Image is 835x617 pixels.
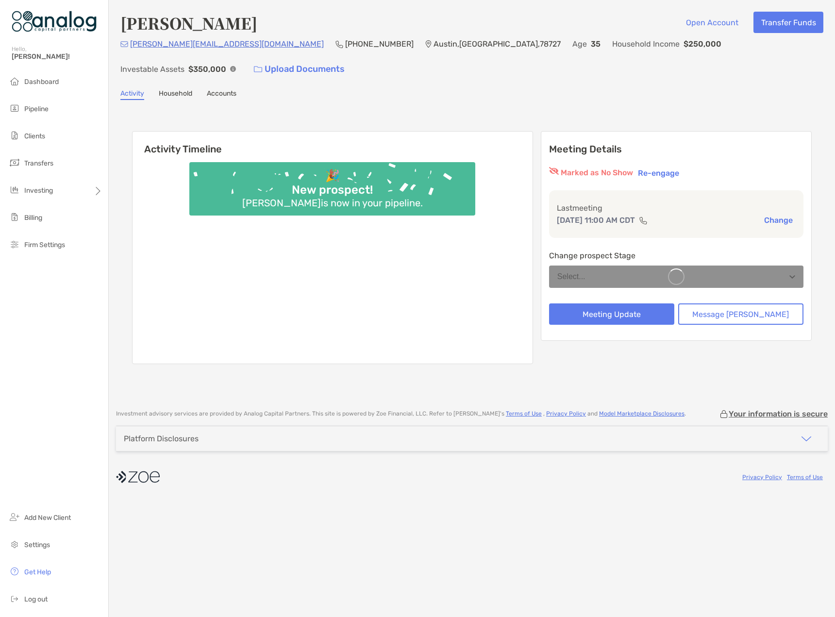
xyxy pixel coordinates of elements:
[635,167,682,179] button: Re-engage
[24,541,50,549] span: Settings
[120,63,184,75] p: Investable Assets
[9,184,20,196] img: investing icon
[24,595,48,603] span: Log out
[9,238,20,250] img: firm-settings icon
[612,38,680,50] p: Household Income
[24,241,65,249] span: Firm Settings
[549,303,674,325] button: Meeting Update
[120,12,257,34] h4: [PERSON_NAME]
[549,250,803,262] p: Change prospect Stage
[238,197,427,209] div: [PERSON_NAME] is now in your pipeline.
[9,593,20,604] img: logout icon
[787,474,823,481] a: Terms of Use
[557,214,635,226] p: [DATE] 11:00 AM CDT
[678,12,746,33] button: Open Account
[24,568,51,576] span: Get Help
[599,410,685,417] a: Model Marketplace Disclosures
[639,217,648,224] img: communication type
[9,75,20,87] img: dashboard icon
[9,157,20,168] img: transfers icon
[12,52,102,61] span: [PERSON_NAME]!
[248,59,351,80] a: Upload Documents
[557,202,796,214] p: Last meeting
[24,132,45,140] span: Clients
[207,89,236,100] a: Accounts
[288,183,377,197] div: New prospect!
[159,89,192,100] a: Household
[434,38,561,50] p: Austin , [GEOGRAPHIC_DATA] , 78727
[116,410,686,417] p: Investment advisory services are provided by Analog Capital Partners . This site is powered by Zo...
[9,566,20,577] img: get-help icon
[572,38,587,50] p: Age
[188,63,226,75] p: $350,000
[684,38,721,50] p: $250,000
[801,433,812,445] img: icon arrow
[561,167,633,179] p: Marked as No Show
[230,66,236,72] img: Info Icon
[729,409,828,418] p: Your information is secure
[24,214,42,222] span: Billing
[254,66,262,73] img: button icon
[12,4,97,39] img: Zoe Logo
[24,514,71,522] span: Add New Client
[124,434,199,443] div: Platform Disclosures
[753,12,823,33] button: Transfer Funds
[425,40,432,48] img: Location Icon
[24,105,49,113] span: Pipeline
[506,410,542,417] a: Terms of Use
[549,167,559,175] img: red eyr
[761,215,796,225] button: Change
[321,169,344,183] div: 🎉
[120,89,144,100] a: Activity
[335,40,343,48] img: Phone Icon
[591,38,601,50] p: 35
[546,410,586,417] a: Privacy Policy
[130,38,324,50] p: [PERSON_NAME][EMAIL_ADDRESS][DOMAIN_NAME]
[345,38,414,50] p: [PHONE_NUMBER]
[9,538,20,550] img: settings icon
[9,211,20,223] img: billing icon
[549,143,803,155] p: Meeting Details
[742,474,782,481] a: Privacy Policy
[9,130,20,141] img: clients icon
[24,186,53,195] span: Investing
[133,132,533,155] h6: Activity Timeline
[24,78,59,86] span: Dashboard
[9,102,20,114] img: pipeline icon
[24,159,53,167] span: Transfers
[9,511,20,523] img: add_new_client icon
[116,466,160,488] img: company logo
[120,41,128,47] img: Email Icon
[678,303,803,325] button: Message [PERSON_NAME]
